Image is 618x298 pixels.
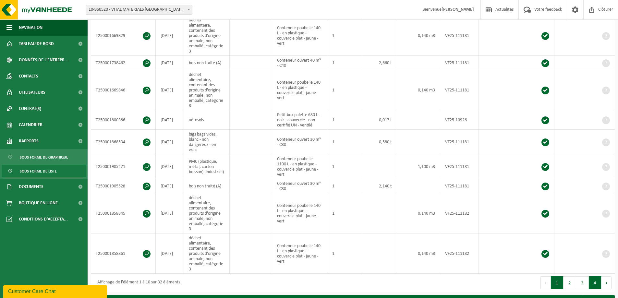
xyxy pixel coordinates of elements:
td: [DATE] [156,154,184,179]
td: VF25-111181 [440,179,479,193]
span: Boutique en ligne [19,195,58,211]
td: 1 [327,16,362,56]
td: 0,140 m3 [397,233,440,274]
td: VF25-10926 [440,110,479,130]
td: Conteneur poubelle 140 L - en plastique - couvercle plat - jaune - vert [272,16,327,56]
td: Conteneur ouvert 30 m³ - C30 [272,130,327,154]
button: 2 [563,276,576,289]
td: déchet alimentaire, contenant des produits d'origine animale, non emballé, catégorie 3 [184,70,230,110]
td: 1 [327,70,362,110]
td: [DATE] [156,193,184,233]
span: Sous forme de graphique [20,151,68,163]
td: T250001905528 [91,179,156,193]
td: Conteneur poubelle 140 L - en plastique - couvercle plat - jaune - vert [272,193,327,233]
td: 2,140 t [362,179,397,193]
td: T250001738462 [91,56,156,70]
td: 1 [327,110,362,130]
td: VF25-111182 [440,193,479,233]
td: 1,100 m3 [397,154,440,179]
td: Conteneur poubelle 140 L - en plastique - couvercle plat - jaune - vert [272,70,327,110]
span: Utilisateurs [19,84,45,101]
td: 1 [327,193,362,233]
td: 0,017 t [362,110,397,130]
td: 0,140 m3 [397,193,440,233]
td: [DATE] [156,70,184,110]
span: Calendrier [19,117,42,133]
td: 0,140 m3 [397,70,440,110]
td: [DATE] [156,16,184,56]
td: Petit box palette 680 L - noir - couvercle - non certifié UN - ventilé [272,110,327,130]
td: 1 [327,130,362,154]
td: VF25-111181 [440,70,479,110]
td: Conteneur poubelle 140 L - en plastique - couvercle plat - jaune - vert [272,233,327,274]
td: [DATE] [156,179,184,193]
span: 10-960520 - VITAL MATERIALS BELGIUM S.A. - TILLY [86,5,192,14]
td: déchet alimentaire, contenant des produits d'origine animale, non emballé, catégorie 3 [184,193,230,233]
td: PMC (plastique, métal, carton boisson) (industriel) [184,154,230,179]
td: Conteneur ouvert 40 m³ - C40 [272,56,327,70]
td: T250001669829 [91,16,156,56]
td: aérosols [184,110,230,130]
td: VF25-111181 [440,130,479,154]
td: T250001905271 [91,154,156,179]
a: Sous forme de liste [2,165,86,177]
td: T250001669846 [91,70,156,110]
td: déchet alimentaire, contenant des produits d'origine animale, non emballé, catégorie 3 [184,16,230,56]
td: [DATE] [156,110,184,130]
span: 10-960520 - VITAL MATERIALS BELGIUM S.A. - TILLY [86,5,192,15]
td: Conteneur poubelle 1100 L - en plastique - couvercle plat - jaune - vert [272,154,327,179]
span: Données de l'entrepr... [19,52,68,68]
span: Rapports [19,133,39,149]
td: [DATE] [156,56,184,70]
button: Next [601,276,612,289]
span: Sous forme de liste [20,165,57,177]
span: Contrat(s) [19,101,41,117]
span: Contacts [19,68,38,84]
td: VF25-111181 [440,154,479,179]
td: 2,660 t [362,56,397,70]
a: Sous forme de graphique [2,151,86,163]
td: VF25-111182 [440,233,479,274]
button: 3 [576,276,589,289]
td: 0,580 t [362,130,397,154]
td: T250001858845 [91,193,156,233]
td: 1 [327,179,362,193]
span: Tableau de bord [19,36,54,52]
td: bigs bags vides, blanc - non dangereux - en vrac [184,130,230,154]
td: 1 [327,56,362,70]
button: Previous [540,276,551,289]
td: 1 [327,154,362,179]
td: T250001800386 [91,110,156,130]
span: Documents [19,179,43,195]
td: [DATE] [156,130,184,154]
strong: [PERSON_NAME] [442,7,474,12]
td: 0,140 m3 [397,16,440,56]
span: Navigation [19,19,42,36]
td: T250001858861 [91,233,156,274]
td: VF25-111181 [440,56,479,70]
td: bois non traité (A) [184,56,230,70]
div: Affichage de l'élément 1 à 10 sur 32 éléments [94,277,180,289]
span: Conditions d'accepta... [19,211,68,227]
button: 4 [589,276,601,289]
td: Conteneur ouvert 30 m³ - C30 [272,179,327,193]
iframe: chat widget [3,284,108,298]
td: T250001868534 [91,130,156,154]
td: déchet alimentaire, contenant des produits d'origine animale, non emballé, catégorie 3 [184,233,230,274]
td: [DATE] [156,233,184,274]
td: 1 [327,233,362,274]
button: 1 [551,276,563,289]
td: VF25-111181 [440,16,479,56]
td: bois non traité (A) [184,179,230,193]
